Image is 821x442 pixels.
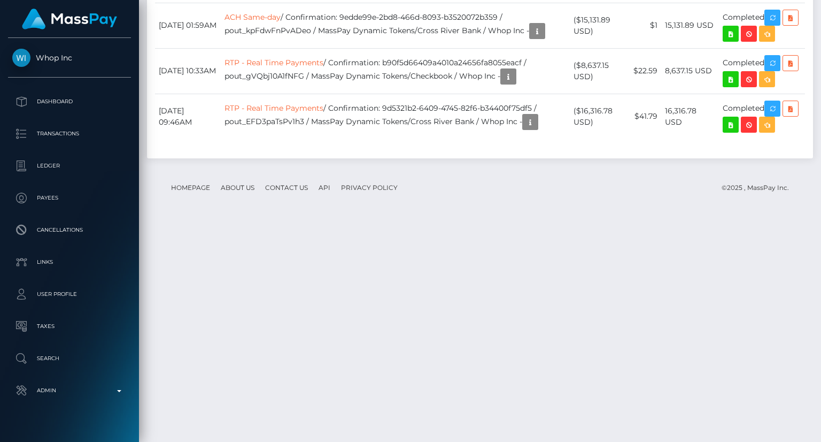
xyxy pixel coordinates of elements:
[12,286,127,302] p: User Profile
[155,94,221,139] td: [DATE] 09:46AM
[661,94,719,139] td: 16,316.78 USD
[12,222,127,238] p: Cancellations
[167,179,214,196] a: Homepage
[155,3,221,48] td: [DATE] 01:59AM
[8,185,131,211] a: Payees
[570,48,630,94] td: ($8,637.15 USD)
[224,12,281,22] a: ACH Same-day
[12,94,127,110] p: Dashboard
[570,94,630,139] td: ($16,316.78 USD)
[224,103,323,113] a: RTP - Real Time Payments
[261,179,312,196] a: Contact Us
[12,190,127,206] p: Payees
[661,3,719,48] td: 15,131.89 USD
[661,48,719,94] td: 8,637.15 USD
[8,281,131,308] a: User Profile
[12,126,127,142] p: Transactions
[12,383,127,399] p: Admin
[224,58,323,67] a: RTP - Real Time Payments
[8,217,131,243] a: Cancellations
[8,345,131,372] a: Search
[8,53,131,63] span: Whop Inc
[22,9,117,29] img: MassPay Logo
[314,179,335,196] a: API
[155,48,221,94] td: [DATE] 10:33AM
[630,3,661,48] td: $1
[570,3,630,48] td: ($15,131.89 USD)
[216,179,259,196] a: About Us
[719,48,805,94] td: Completed
[12,350,127,367] p: Search
[12,254,127,270] p: Links
[630,48,661,94] td: $22.59
[8,313,131,340] a: Taxes
[719,94,805,139] td: Completed
[630,94,661,139] td: $41.79
[8,249,131,276] a: Links
[221,94,570,139] td: / Confirmation: 9d5321b2-6409-4745-82f6-b34400f75df5 / pout_EFD3paTsPv1h3 / MassPay Dynamic Token...
[12,318,127,334] p: Taxes
[8,377,131,404] a: Admin
[337,179,402,196] a: Privacy Policy
[221,3,570,48] td: / Confirmation: 9edde99e-2bd8-466d-8093-b3520072b359 / pout_kpFdwFnPvADeo / MassPay Dynamic Token...
[719,3,805,48] td: Completed
[12,49,30,67] img: Whop Inc
[722,182,797,194] div: © 2025 , MassPay Inc.
[8,120,131,147] a: Transactions
[221,48,570,94] td: / Confirmation: b90f5d66409a4010a24656fa8055eacf / pout_gVQbj10A1fNFG / MassPay Dynamic Tokens/Ch...
[12,158,127,174] p: Ledger
[8,88,131,115] a: Dashboard
[8,153,131,179] a: Ledger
